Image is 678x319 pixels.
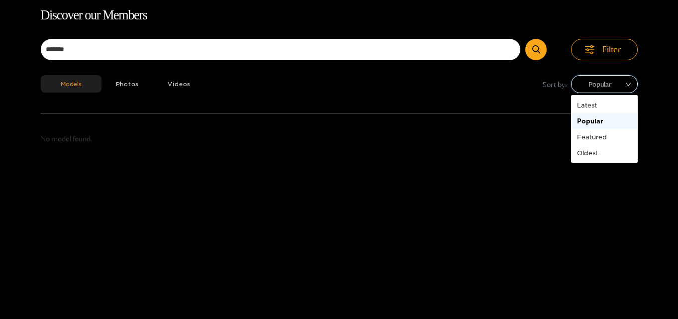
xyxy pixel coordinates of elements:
p: No model found. [41,133,638,145]
div: Popular [571,113,638,129]
div: Oldest [577,147,632,158]
div: Oldest [571,145,638,161]
div: Latest [577,100,632,110]
button: Submit Search [525,39,547,60]
div: Latest [571,97,638,113]
div: Featured [571,129,638,145]
button: Videos [153,75,205,93]
h1: Discover our Members [41,5,638,26]
div: sort [571,75,638,93]
div: Popular [577,115,632,126]
span: Popular [579,77,630,92]
span: Filter [602,44,621,55]
button: Models [41,75,101,93]
span: Sort by: [543,79,567,90]
div: Featured [577,131,632,142]
button: Filter [571,39,638,60]
button: Photos [101,75,154,93]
